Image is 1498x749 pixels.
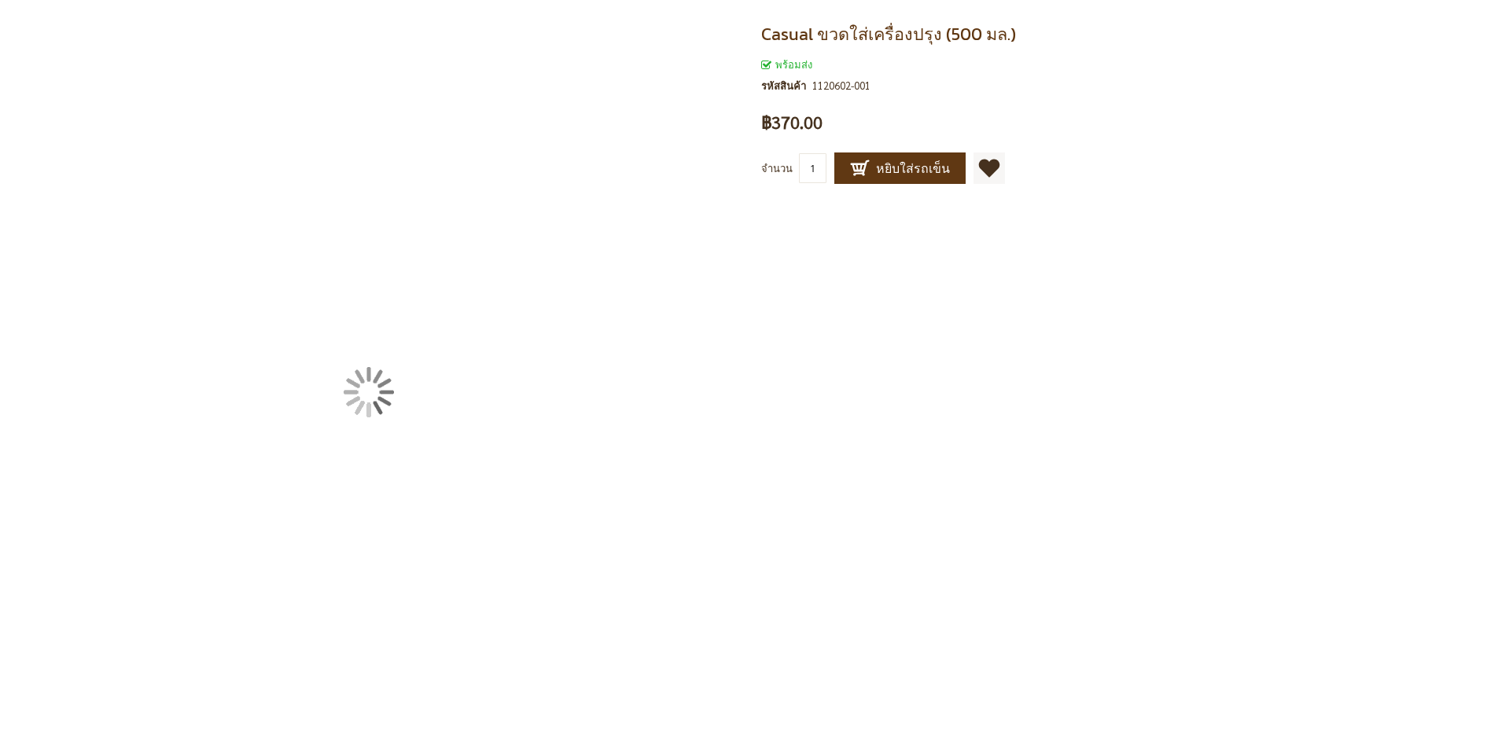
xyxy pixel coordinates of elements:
[850,159,950,178] span: หยิบใส่รถเข็น
[761,161,793,174] span: จำนวน
[344,367,394,417] img: กำลังโหลด...
[761,114,823,131] span: ฿370.00
[974,152,1005,184] a: เพิ่มไปยังรายการโปรด
[761,21,1016,47] span: Casual ขวดใส่เครื่องปรุง (500 มล.)
[834,152,966,184] button: หยิบใส่รถเข็น
[812,77,870,94] div: 1120602-001
[761,77,812,94] strong: รหัสสินค้า
[761,57,812,71] span: พร้อมส่ง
